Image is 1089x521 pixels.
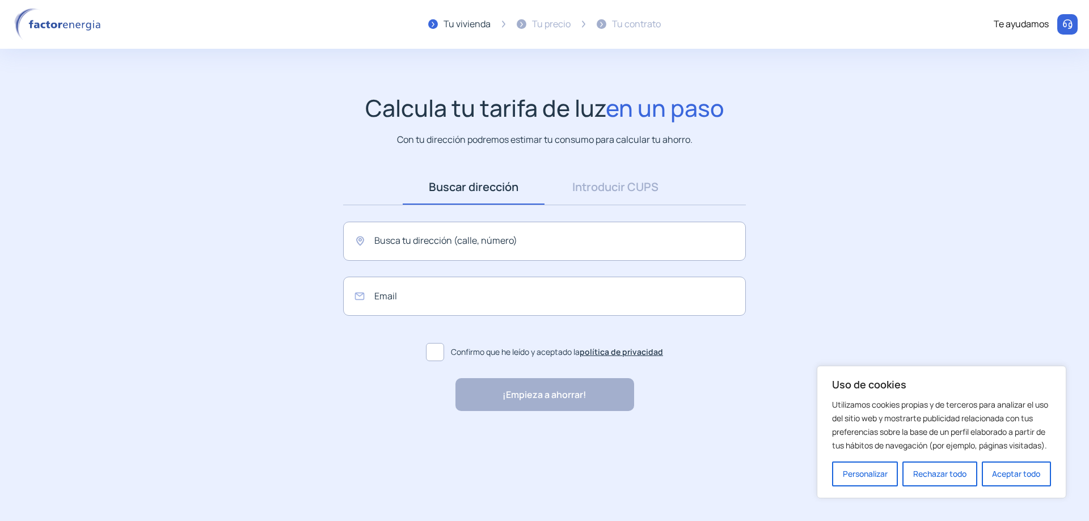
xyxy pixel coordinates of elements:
[365,94,724,122] h1: Calcula tu tarifa de luz
[612,17,661,32] div: Tu contrato
[444,17,491,32] div: Tu vivienda
[994,17,1049,32] div: Te ayudamos
[403,170,544,205] a: Buscar dirección
[451,346,663,358] span: Confirmo que he leído y aceptado la
[11,8,108,41] img: logo factor
[532,17,571,32] div: Tu precio
[817,366,1066,498] div: Uso de cookies
[832,461,898,486] button: Personalizar
[606,92,724,124] span: en un paso
[397,133,693,147] p: Con tu dirección podremos estimar tu consumo para calcular tu ahorro.
[832,398,1051,452] p: Utilizamos cookies propias y de terceros para analizar el uso del sitio web y mostrarte publicida...
[832,378,1051,391] p: Uso de cookies
[1062,19,1073,30] img: llamar
[982,461,1051,486] button: Aceptar todo
[544,170,686,205] a: Introducir CUPS
[580,346,663,357] a: política de privacidad
[902,461,977,486] button: Rechazar todo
